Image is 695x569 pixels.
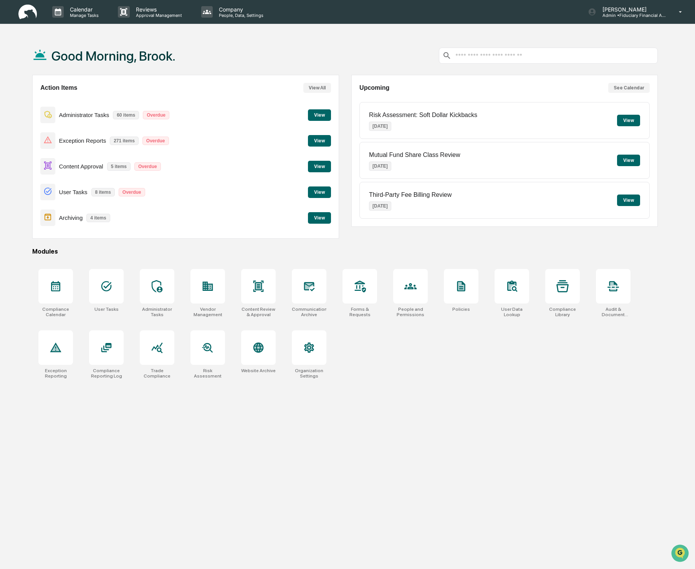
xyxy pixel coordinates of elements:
span: Data Lookup [15,111,48,119]
div: Policies [452,307,470,312]
p: Company [213,6,267,13]
div: Communications Archive [292,307,326,317]
div: Exception Reporting [38,368,73,379]
div: 🔎 [8,112,14,118]
button: View [308,161,331,172]
p: [DATE] [369,162,391,171]
button: View [308,109,331,121]
button: View [617,195,640,206]
div: Compliance Reporting Log [89,368,124,379]
p: Approval Management [130,13,186,18]
a: 🗄️Attestations [53,94,98,107]
div: Administrator Tasks [140,307,174,317]
div: People and Permissions [393,307,428,317]
button: View [617,155,640,166]
div: 🖐️ [8,97,14,104]
p: Manage Tasks [64,13,103,18]
button: View All [303,83,331,93]
a: Powered byPylon [54,130,93,136]
div: Compliance Library [545,307,580,317]
a: View [308,137,331,144]
p: 60 items [113,111,139,119]
div: Risk Assessment [190,368,225,379]
a: View [308,111,331,118]
button: View [617,115,640,126]
div: Start new chat [26,59,126,66]
p: Content Approval [59,163,103,170]
p: User Tasks [59,189,88,195]
div: Compliance Calendar [38,307,73,317]
div: Audit & Document Logs [596,307,630,317]
p: Admin • Fiduciary Financial Advisors [596,13,668,18]
div: We're available if you need us! [26,66,97,73]
p: 5 items [107,162,131,171]
button: View [308,135,331,147]
div: Content Review & Approval [241,307,276,317]
h2: Action Items [40,84,77,91]
p: 8 items [91,188,115,196]
span: Preclearance [15,97,50,104]
p: Reviews [130,6,186,13]
p: [DATE] [369,122,391,131]
img: logo [18,5,37,20]
div: 🗄️ [56,97,62,104]
a: 🔎Data Lookup [5,108,51,122]
p: Mutual Fund Share Class Review [369,152,460,158]
p: Overdue [119,188,145,196]
p: Calendar [64,6,103,13]
iframe: Open customer support [670,544,691,564]
div: Trade Compliance [140,368,174,379]
span: Attestations [63,97,95,104]
p: 4 items [86,214,110,222]
div: User Data Lookup [495,307,529,317]
p: People, Data, Settings [213,13,267,18]
p: Exception Reports [59,137,106,144]
p: Overdue [143,111,169,119]
p: [DATE] [369,201,391,211]
div: Forms & Requests [343,307,377,317]
div: Website Archive [241,368,276,373]
span: Pylon [76,130,93,136]
h2: Upcoming [359,84,389,91]
p: Third-Party Fee Billing Review [369,191,452,198]
p: Risk Assessment: Soft Dollar Kickbacks [369,112,477,119]
p: Archiving [59,214,83,221]
div: User Tasks [94,307,119,312]
button: Start new chat [131,61,140,70]
h1: Good Morning, Brook. [51,48,175,64]
div: Modules [32,248,658,255]
img: 1746055101610-c473b297-6a78-478c-a979-82029cc54cd1 [8,59,22,73]
a: View [308,214,331,221]
a: 🖐️Preclearance [5,94,53,107]
a: View [308,162,331,170]
div: Organization Settings [292,368,326,379]
div: Vendor Management [190,307,225,317]
button: View [308,212,331,224]
p: Overdue [142,137,169,145]
p: How can we help? [8,16,140,28]
a: View [308,188,331,195]
p: 271 items [110,137,139,145]
button: View [308,186,331,198]
p: Administrator Tasks [59,112,109,118]
button: See Calendar [608,83,650,93]
p: Overdue [134,162,161,171]
p: [PERSON_NAME] [596,6,668,13]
